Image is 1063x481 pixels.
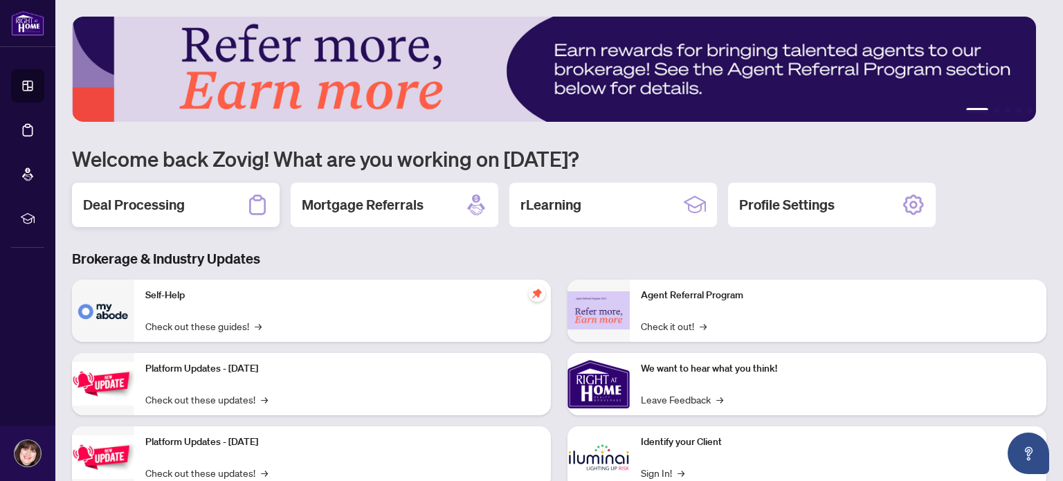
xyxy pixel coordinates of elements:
[641,318,707,334] a: Check it out!→
[72,17,1036,122] img: Slide 0
[145,465,268,480] a: Check out these updates!→
[1016,108,1021,114] button: 4
[994,108,999,114] button: 2
[72,362,134,406] img: Platform Updates - July 21, 2025
[83,195,185,215] h2: Deal Processing
[145,392,268,407] a: Check out these updates!→
[145,361,540,376] p: Platform Updates - [DATE]
[529,285,545,302] span: pushpin
[261,392,268,407] span: →
[678,465,684,480] span: →
[302,195,424,215] h2: Mortgage Referrals
[567,291,630,329] img: Agent Referral Program
[641,435,1035,450] p: Identify your Client
[700,318,707,334] span: →
[641,288,1035,303] p: Agent Referral Program
[567,353,630,415] img: We want to hear what you think!
[72,249,1046,269] h3: Brokerage & Industry Updates
[11,10,44,36] img: logo
[716,392,723,407] span: →
[641,361,1035,376] p: We want to hear what you think!
[72,280,134,342] img: Self-Help
[1008,433,1049,474] button: Open asap
[145,318,262,334] a: Check out these guides!→
[966,108,988,114] button: 1
[72,145,1046,172] h1: Welcome back Zovig! What are you working on [DATE]?
[145,288,540,303] p: Self-Help
[261,465,268,480] span: →
[1027,108,1033,114] button: 5
[520,195,581,215] h2: rLearning
[739,195,835,215] h2: Profile Settings
[641,392,723,407] a: Leave Feedback→
[641,465,684,480] a: Sign In!→
[255,318,262,334] span: →
[145,435,540,450] p: Platform Updates - [DATE]
[72,435,134,479] img: Platform Updates - July 8, 2025
[1005,108,1010,114] button: 3
[15,440,41,466] img: Profile Icon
